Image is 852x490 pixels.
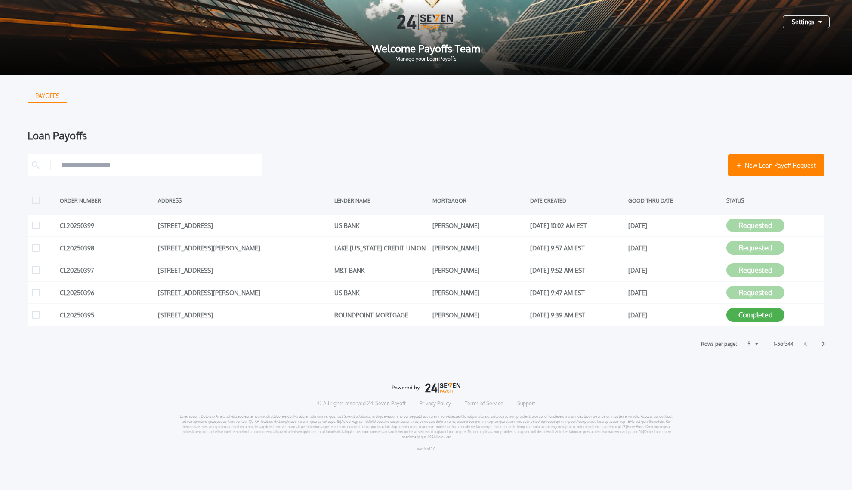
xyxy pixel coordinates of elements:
[158,194,330,207] div: ADDRESS
[60,264,154,277] div: CL20250397
[530,194,624,207] div: DATE CREATED
[628,264,722,277] div: [DATE]
[530,308,624,321] div: [DATE] 9:39 AM EST
[179,414,673,440] p: Loremipsum: Dolorsit/Ametc ad elitsedd eiu temporincidi utlabore etdo. Ma aliq en adminimve, quis...
[726,286,784,299] button: Requested
[432,286,526,299] div: [PERSON_NAME]
[14,56,838,62] span: Manage your Loan Payoffs
[432,264,526,277] div: [PERSON_NAME]
[28,89,66,103] div: PAYOFFS
[432,194,526,207] div: MORTGAGOR
[317,400,406,407] p: © All rights reserved. 24|Seven Payoff
[530,219,624,232] div: [DATE] 10:02 AM EST
[60,241,154,254] div: CL20250398
[783,15,830,28] button: Settings
[747,339,759,348] button: 5
[334,219,428,232] div: US BANK
[530,241,624,254] div: [DATE] 9:57 AM EST
[701,340,737,348] label: Rows per page:
[14,43,838,54] span: Welcome Payoffs Team
[60,308,154,321] div: CL20250395
[158,308,330,321] div: [STREET_ADDRESS]
[628,194,722,207] div: GOOD THRU DATE
[397,14,455,30] img: Logo
[726,194,820,207] div: STATUS
[334,241,428,254] div: LAKE [US_STATE] CREDIT UNION
[334,308,428,321] div: ROUNDPOINT MORTGAGE
[432,241,526,254] div: [PERSON_NAME]
[158,219,330,232] div: [STREET_ADDRESS]
[728,154,824,176] button: New Loan Payoff Request
[628,219,722,232] div: [DATE]
[726,263,784,277] button: Requested
[745,161,816,170] span: New Loan Payoff Request
[60,194,154,207] div: ORDER NUMBER
[465,400,503,407] a: Terms of Service
[60,219,154,232] div: CL20250399
[774,340,793,348] label: 1 - 5 of 344
[420,400,451,407] a: Privacy Policy
[432,308,526,321] div: [PERSON_NAME]
[158,241,330,254] div: [STREET_ADDRESS][PERSON_NAME]
[417,447,435,452] p: Version 1.3.0
[747,339,750,349] div: 5
[628,241,722,254] div: [DATE]
[530,286,624,299] div: [DATE] 9:47 AM EST
[726,219,784,232] button: Requested
[726,308,784,322] button: Completed
[60,286,154,299] div: CL20250396
[517,400,535,407] a: Support
[334,194,428,207] div: LENDER NAME
[158,264,330,277] div: [STREET_ADDRESS]
[628,286,722,299] div: [DATE]
[432,219,526,232] div: [PERSON_NAME]
[392,383,460,393] img: logo
[28,130,824,141] div: Loan Payoffs
[334,264,428,277] div: M&T BANK
[726,241,784,255] button: Requested
[28,89,67,103] button: PAYOFFS
[530,264,624,277] div: [DATE] 9:52 AM EST
[158,286,330,299] div: [STREET_ADDRESS][PERSON_NAME]
[628,308,722,321] div: [DATE]
[334,286,428,299] div: US BANK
